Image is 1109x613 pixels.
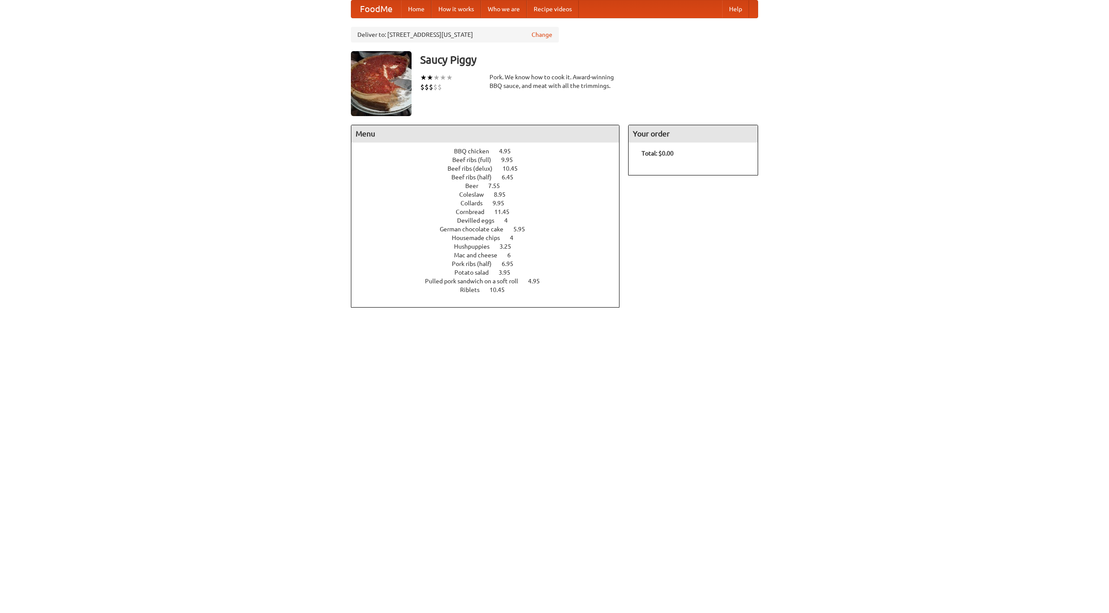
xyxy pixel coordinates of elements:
a: BBQ chicken 4.95 [454,148,527,155]
span: Cornbread [456,208,493,215]
li: ★ [420,73,427,82]
li: $ [433,82,438,92]
span: German chocolate cake [440,226,512,233]
a: Riblets 10.45 [460,286,521,293]
a: Recipe videos [527,0,579,18]
a: Mac and cheese 6 [454,252,527,259]
span: 8.95 [494,191,514,198]
span: Mac and cheese [454,252,506,259]
span: 4 [504,217,516,224]
a: FoodMe [351,0,401,18]
span: 4 [510,234,522,241]
a: Home [401,0,431,18]
li: ★ [427,73,433,82]
h4: Menu [351,125,619,143]
span: 6 [507,252,519,259]
span: 6.95 [502,260,522,267]
a: Potato salad 3.95 [454,269,526,276]
span: 5.95 [513,226,534,233]
span: 3.95 [499,269,519,276]
span: 11.45 [494,208,518,215]
span: Beer [465,182,487,189]
a: Housemade chips 4 [452,234,529,241]
span: 4.95 [499,148,519,155]
span: 10.45 [490,286,513,293]
span: 6.45 [502,174,522,181]
li: ★ [446,73,453,82]
a: Change [532,30,552,39]
span: Collards [460,200,491,207]
span: Beef ribs (delux) [447,165,501,172]
a: Cornbread 11.45 [456,208,525,215]
a: Hushpuppies 3.25 [454,243,527,250]
span: BBQ chicken [454,148,498,155]
span: 9.95 [501,156,522,163]
li: $ [425,82,429,92]
li: $ [429,82,433,92]
span: Beef ribs (half) [451,174,500,181]
img: angular.jpg [351,51,412,116]
span: 9.95 [493,200,513,207]
a: Pork ribs (half) 6.95 [452,260,529,267]
a: Beef ribs (half) 6.45 [451,174,529,181]
span: Hushpuppies [454,243,498,250]
span: Potato salad [454,269,497,276]
span: 3.25 [499,243,520,250]
h3: Saucy Piggy [420,51,758,68]
li: $ [420,82,425,92]
a: Collards 9.95 [460,200,520,207]
a: Coleslaw 8.95 [459,191,522,198]
a: Help [722,0,749,18]
div: Deliver to: [STREET_ADDRESS][US_STATE] [351,27,559,42]
span: 7.55 [488,182,509,189]
a: Beef ribs (delux) 10.45 [447,165,534,172]
h4: Your order [629,125,758,143]
li: $ [438,82,442,92]
span: Pulled pork sandwich on a soft roll [425,278,527,285]
li: ★ [433,73,440,82]
a: How it works [431,0,481,18]
span: Pork ribs (half) [452,260,500,267]
a: Devilled eggs 4 [457,217,524,224]
span: Riblets [460,286,488,293]
span: Coleslaw [459,191,493,198]
a: Who we are [481,0,527,18]
div: Pork. We know how to cook it. Award-winning BBQ sauce, and meat with all the trimmings. [490,73,619,90]
a: Pulled pork sandwich on a soft roll 4.95 [425,278,556,285]
b: Total: $0.00 [642,150,674,157]
span: Beef ribs (full) [452,156,500,163]
a: Beer 7.55 [465,182,516,189]
li: ★ [440,73,446,82]
span: Housemade chips [452,234,509,241]
a: Beef ribs (full) 9.95 [452,156,529,163]
span: 10.45 [503,165,526,172]
span: 4.95 [528,278,548,285]
span: Devilled eggs [457,217,503,224]
a: German chocolate cake 5.95 [440,226,541,233]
